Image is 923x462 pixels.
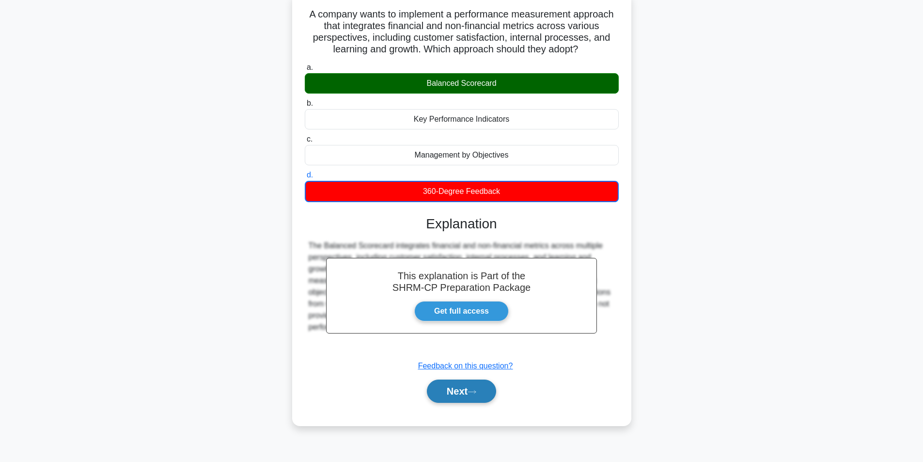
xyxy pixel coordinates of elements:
div: Management by Objectives [305,145,619,165]
h3: Explanation [311,216,613,232]
div: 360-Degree Feedback [305,181,619,202]
h5: A company wants to implement a performance measurement approach that integrates financial and non... [304,8,620,56]
div: The Balanced Scorecard integrates financial and non-financial metrics across multiple perspective... [309,240,615,333]
a: Feedback on this question? [418,362,513,370]
button: Next [427,380,496,403]
div: Key Performance Indicators [305,109,619,129]
div: Balanced Scorecard [305,73,619,94]
span: b. [307,99,313,107]
span: d. [307,171,313,179]
span: a. [307,63,313,71]
a: Get full access [414,301,509,321]
span: c. [307,135,313,143]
